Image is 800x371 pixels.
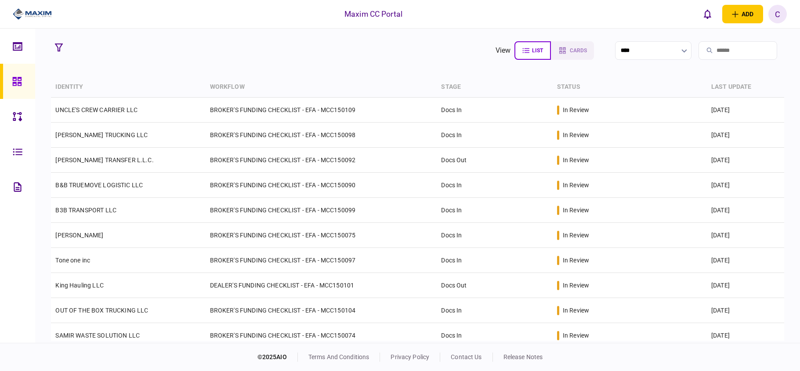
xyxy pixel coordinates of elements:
[55,332,140,339] a: SAMIR WASTE SOLUTION LLC
[707,248,784,273] td: [DATE]
[55,182,143,189] a: B&B TRUEMOVE LOGISTIC LLC
[553,77,707,98] th: status
[563,156,589,164] div: in review
[437,273,552,298] td: Docs Out
[503,353,543,360] a: release notes
[707,223,784,248] td: [DATE]
[344,8,402,20] div: Maxim CC Portal
[563,131,589,139] div: in review
[707,98,784,123] td: [DATE]
[206,173,437,198] td: BROKER'S FUNDING CHECKLIST - EFA - MCC150090
[496,45,511,56] div: view
[768,5,787,23] button: C
[722,5,763,23] button: open adding identity options
[707,123,784,148] td: [DATE]
[55,106,138,113] a: UNCLE'S CREW CARRIER LLC
[206,273,437,298] td: DEALER'S FUNDING CHECKLIST - EFA - MCC150101
[206,148,437,173] td: BROKER'S FUNDING CHECKLIST - EFA - MCC150092
[308,353,369,360] a: terms and conditions
[55,131,148,138] a: [PERSON_NAME] TRUCKING LLC
[563,105,589,114] div: in review
[699,5,717,23] button: open notifications list
[437,248,552,273] td: Docs In
[206,248,437,273] td: BROKER'S FUNDING CHECKLIST - EFA - MCC150097
[563,331,589,340] div: in review
[206,198,437,223] td: BROKER'S FUNDING CHECKLIST - EFA - MCC150099
[563,306,589,315] div: in review
[551,41,594,60] button: cards
[570,47,587,54] span: cards
[55,207,116,214] a: B3B TRANSPORT LLC
[563,256,589,265] div: in review
[206,98,437,123] td: BROKER'S FUNDING CHECKLIST - EFA - MCC150109
[532,47,543,54] span: list
[206,298,437,323] td: BROKER'S FUNDING CHECKLIST - EFA - MCC150104
[437,223,552,248] td: Docs In
[563,281,589,290] div: in review
[55,257,90,264] a: Tone one inc
[51,77,205,98] th: identity
[563,206,589,215] div: in review
[707,198,784,223] td: [DATE]
[437,77,552,98] th: stage
[206,123,437,148] td: BROKER'S FUNDING CHECKLIST - EFA - MCC150098
[257,353,298,362] div: © 2025 AIO
[707,173,784,198] td: [DATE]
[55,282,103,289] a: King Hauling LLC
[206,77,437,98] th: workflow
[707,273,784,298] td: [DATE]
[707,298,784,323] td: [DATE]
[391,353,429,360] a: privacy policy
[437,323,552,348] td: Docs In
[437,298,552,323] td: Docs In
[707,323,784,348] td: [DATE]
[206,223,437,248] td: BROKER'S FUNDING CHECKLIST - EFA - MCC150075
[563,231,589,240] div: in review
[55,232,103,239] a: [PERSON_NAME]
[563,181,589,189] div: in review
[55,307,148,314] a: OUT OF THE BOX TRUCKING LLC
[206,323,437,348] td: BROKER'S FUNDING CHECKLIST - EFA - MCC150074
[707,77,784,98] th: last update
[437,173,552,198] td: Docs In
[437,123,552,148] td: Docs In
[451,353,481,360] a: contact us
[13,7,52,21] img: client company logo
[437,148,552,173] td: Docs Out
[514,41,551,60] button: list
[55,156,153,164] a: [PERSON_NAME] TRANSFER L.L.C.
[437,98,552,123] td: Docs In
[707,148,784,173] td: [DATE]
[437,198,552,223] td: Docs In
